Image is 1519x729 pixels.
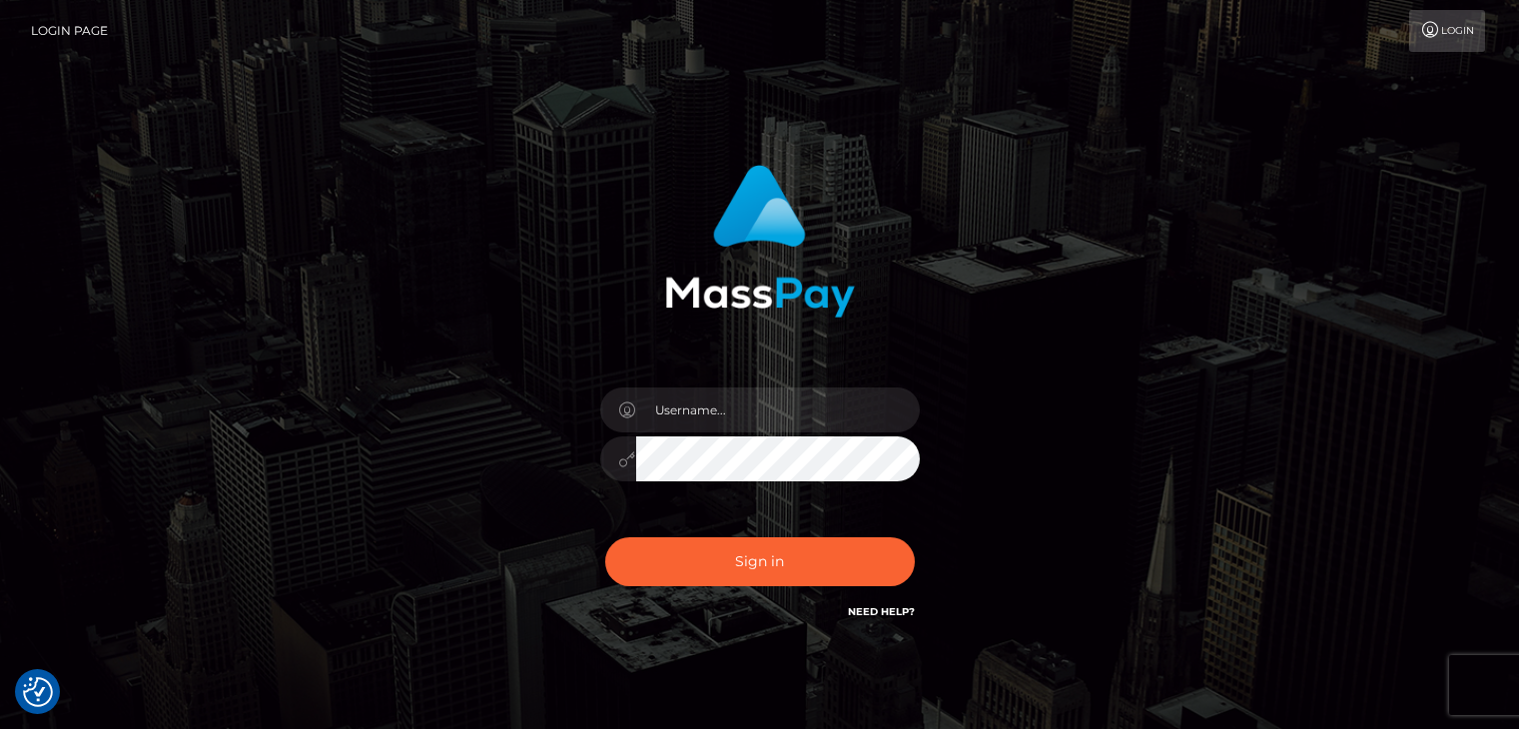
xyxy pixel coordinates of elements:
img: Revisit consent button [23,677,53,707]
a: Login [1409,10,1485,52]
button: Consent Preferences [23,677,53,707]
a: Login Page [31,10,108,52]
input: Username... [636,387,920,432]
button: Sign in [605,537,915,586]
a: Need Help? [848,605,915,618]
img: MassPay Login [665,165,855,318]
